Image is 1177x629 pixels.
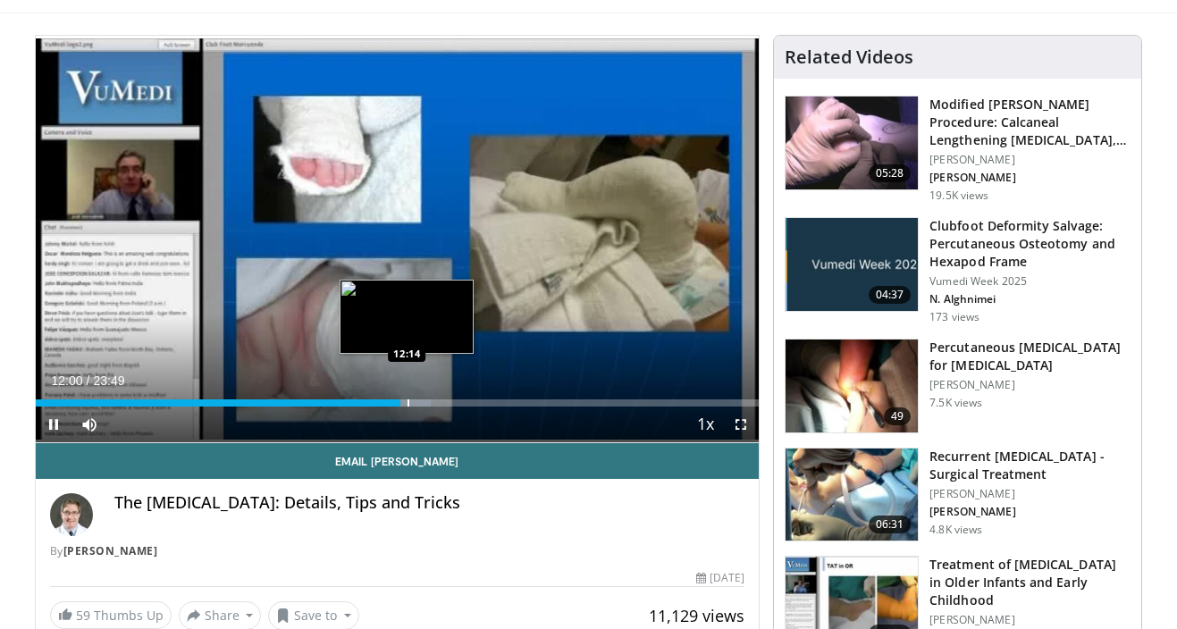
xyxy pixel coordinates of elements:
[869,286,912,304] span: 04:37
[869,164,912,182] span: 05:28
[884,407,911,425] span: 49
[340,280,474,354] img: image.jpeg
[929,556,1131,609] h3: Treatment of [MEDICAL_DATA] in Older Infants and Early Childhood
[929,339,1131,374] h3: Percutaneous [MEDICAL_DATA] for [MEDICAL_DATA]
[50,601,172,629] a: 59 Thumbs Up
[93,373,124,388] span: 23:49
[785,96,1131,203] a: 05:28 Modified [PERSON_NAME] Procedure: Calcaneal Lengthening [MEDICAL_DATA], Modified … [PERSON_...
[52,373,83,388] span: 12:00
[87,373,90,388] span: /
[696,570,744,586] div: [DATE]
[36,399,760,407] div: Progress Bar
[36,407,71,442] button: Pause
[36,443,760,479] a: Email [PERSON_NAME]
[929,378,1131,392] p: [PERSON_NAME]
[929,274,1131,289] p: Vumedi Week 2025
[785,448,1131,542] a: 06:31 Recurrent [MEDICAL_DATA] - Surgical Treatment [PERSON_NAME] [PERSON_NAME] 4.8K views
[929,505,1131,519] p: [PERSON_NAME]
[929,396,982,410] p: 7.5K views
[786,449,918,541] img: b983e685-1c65-4aee-9a99-450707205d68.150x105_q85_crop-smart_upscale.jpg
[929,523,982,537] p: 4.8K views
[929,96,1131,149] h3: Modified [PERSON_NAME] Procedure: Calcaneal Lengthening [MEDICAL_DATA], Modified …
[929,613,1131,627] p: [PERSON_NAME]
[929,217,1131,271] h3: Clubfoot Deformity Salvage: Percutaneous Osteotomy and Hexapod Frame
[786,340,918,432] img: dc95cf46-8f60-4527-bc28-d4e6c1ed64b6.150x105_q85_crop-smart_upscale.jpg
[785,339,1131,433] a: 49 Percutaneous [MEDICAL_DATA] for [MEDICAL_DATA] [PERSON_NAME] 7.5K views
[786,218,918,311] img: eac686f8-b057-4449-a6dc-a95ca058fbc7.jpg.150x105_q85_crop-smart_upscale.jpg
[76,607,90,624] span: 59
[929,153,1131,167] p: [PERSON_NAME]
[785,217,1131,324] a: 04:37 Clubfoot Deformity Salvage: Percutaneous Osteotomy and Hexapod Frame Vumedi Week 2025 N. Al...
[114,493,745,513] h4: The [MEDICAL_DATA]: Details, Tips and Tricks
[929,310,979,324] p: 173 views
[63,543,158,558] a: [PERSON_NAME]
[687,407,723,442] button: Playback Rate
[929,171,1131,185] p: [PERSON_NAME]
[649,605,744,626] span: 11,129 views
[50,493,93,536] img: Avatar
[50,543,745,559] div: By
[929,487,1131,501] p: [PERSON_NAME]
[71,407,107,442] button: Mute
[723,407,759,442] button: Fullscreen
[785,46,913,68] h4: Related Videos
[786,96,918,189] img: 5b0d37f6-3449-41eb-8440-88d3f0623661.150x105_q85_crop-smart_upscale.jpg
[929,448,1131,483] h3: Recurrent [MEDICAL_DATA] - Surgical Treatment
[929,292,1131,306] p: N. Alghnimei
[36,36,760,443] video-js: Video Player
[869,516,912,533] span: 06:31
[929,189,988,203] p: 19.5K views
